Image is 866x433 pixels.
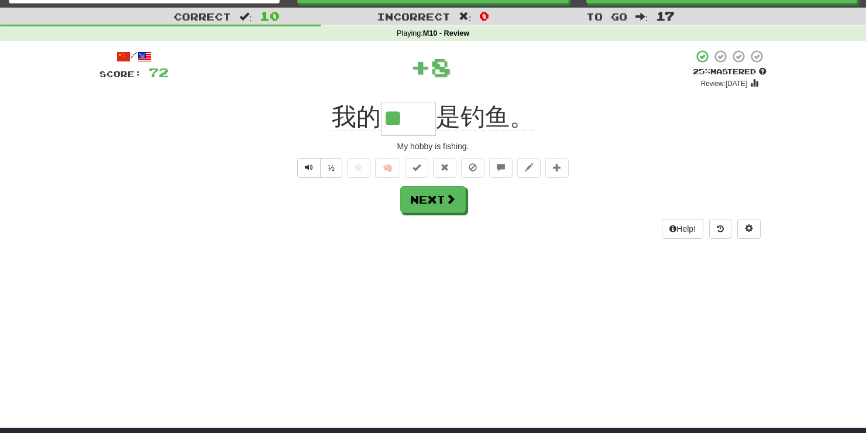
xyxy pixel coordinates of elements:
[693,67,710,76] span: 25 %
[99,49,169,64] div: /
[174,11,231,22] span: Correct
[461,158,484,178] button: Ignore sentence (alt+i)
[662,219,703,239] button: Help!
[693,67,767,77] div: Mastered
[295,158,342,178] div: Text-to-speech controls
[375,158,400,178] button: 🧠
[517,158,541,178] button: Edit sentence (alt+d)
[297,158,321,178] button: Play sentence audio (ctl+space)
[709,219,731,239] button: Round history (alt+y)
[423,29,469,37] strong: M10 - Review
[489,158,513,178] button: Discuss sentence (alt+u)
[405,158,428,178] button: Set this sentence to 100% Mastered (alt+m)
[433,158,456,178] button: Reset to 0% Mastered (alt+r)
[99,69,142,79] span: Score:
[635,12,648,22] span: :
[260,9,280,23] span: 10
[459,12,472,22] span: :
[377,11,451,22] span: Incorrect
[99,140,767,152] div: My hobby is fishing.
[320,158,342,178] button: ½
[431,52,451,81] span: 8
[347,158,370,178] button: Favorite sentence (alt+f)
[410,49,431,84] span: +
[479,9,489,23] span: 0
[586,11,627,22] span: To go
[545,158,569,178] button: Add to collection (alt+a)
[400,186,466,213] button: Next
[239,12,252,22] span: :
[332,103,381,131] span: 我的
[701,80,748,88] small: Review: [DATE]
[656,9,675,23] span: 17
[149,65,169,80] span: 72
[436,103,534,131] span: 是钓鱼。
